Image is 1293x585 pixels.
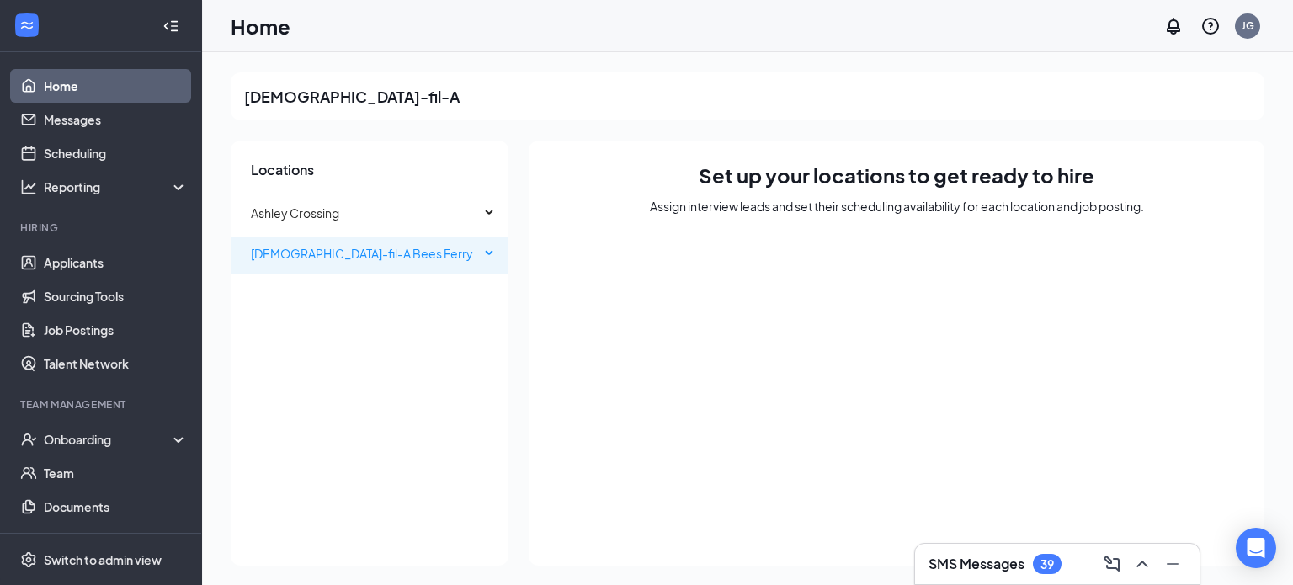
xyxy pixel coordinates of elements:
[1242,19,1254,33] div: JG
[20,178,37,195] svg: Analysis
[20,551,37,568] svg: Settings
[1040,557,1054,572] div: 39
[650,198,1144,215] div: Assign interview leads and set their scheduling availability for each location and job posting.
[1163,554,1183,574] svg: Minimize
[44,551,162,568] div: Switch to admin view
[1159,550,1186,577] button: Minimize
[231,161,508,179] h3: Locations
[44,490,188,524] a: Documents
[251,246,473,261] span: [DEMOGRAPHIC_DATA]-fil-A Bees Ferry
[44,246,188,279] a: Applicants
[162,18,179,35] svg: Collapse
[1132,554,1152,574] svg: ChevronUp
[20,397,184,412] div: Team Management
[244,86,460,107] h2: [DEMOGRAPHIC_DATA]-fil-A
[929,555,1024,573] h3: SMS Messages
[44,178,189,195] div: Reporting
[44,347,188,380] a: Talent Network
[20,431,37,448] svg: UserCheck
[1236,528,1276,568] div: Open Intercom Messenger
[1102,554,1122,574] svg: ComposeMessage
[1129,550,1156,577] button: ChevronUp
[699,161,1094,189] h1: Set up your locations to get ready to hire
[44,103,188,136] a: Messages
[20,221,184,235] div: Hiring
[231,12,290,40] h1: Home
[44,136,188,170] a: Scheduling
[19,17,35,34] svg: WorkstreamLogo
[44,456,188,490] a: Team
[1200,16,1221,36] svg: QuestionInfo
[1163,16,1184,36] svg: Notifications
[44,279,188,313] a: Sourcing Tools
[251,205,339,221] span: Ashley Crossing
[1099,550,1125,577] button: ComposeMessage
[44,69,188,103] a: Home
[44,431,173,448] div: Onboarding
[44,524,188,557] a: SurveysCrown
[44,313,188,347] a: Job Postings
